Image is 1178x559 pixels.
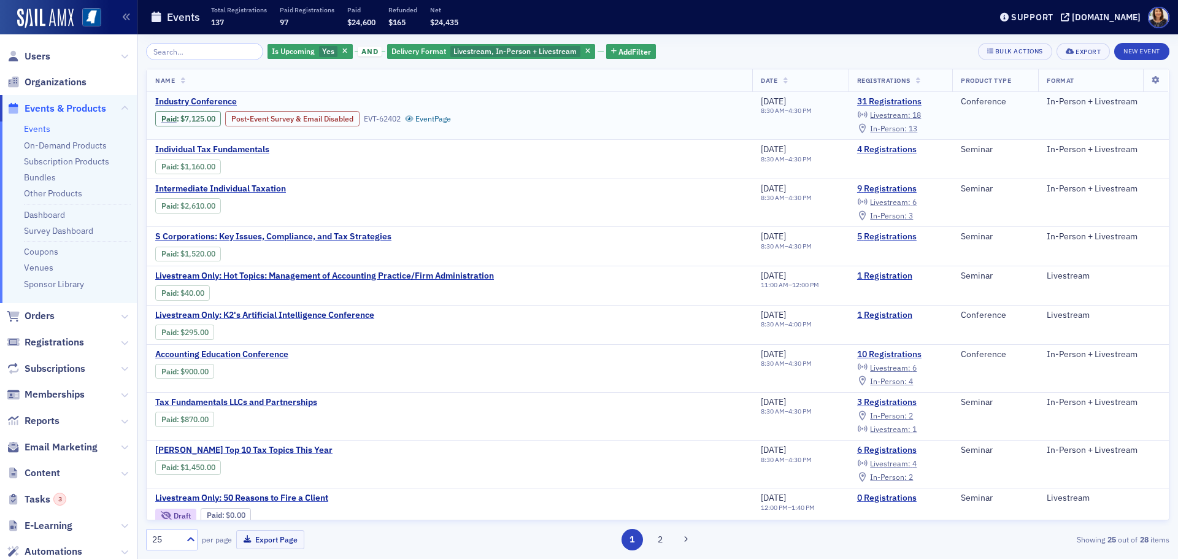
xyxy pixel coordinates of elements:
a: In-Person: 2 [857,411,913,421]
span: Tax Fundamentals LLCs and Partnerships [155,397,361,408]
a: Paid [207,511,222,520]
a: 6 Registrations [857,445,944,456]
p: Paid [347,6,375,14]
a: Paid [161,114,177,123]
a: 1 Registration [857,271,944,282]
span: Product Type [961,76,1011,85]
span: $1,450.00 [180,463,215,472]
a: In-Person: 3 [857,211,913,221]
span: $24,600 [347,17,375,27]
span: Tasks [25,493,66,506]
div: Seminar [961,183,1030,195]
span: Profile [1148,7,1169,28]
div: Conference [961,310,1030,321]
a: 5 Registrations [857,231,944,242]
a: Users [7,50,50,63]
a: Livestream Only: 50 Reasons to Fire a Client [155,493,361,504]
time: 4:30 PM [788,106,812,115]
time: 12:00 PM [792,280,819,289]
span: Subscriptions [25,362,85,376]
div: Livestream [1047,493,1160,504]
a: Accounting Education Conference [155,349,361,360]
a: Livestream Only: Hot Topics: Management of Accounting Practice/Firm Administration [155,271,494,282]
div: – [761,320,812,328]
a: Sponsor Library [24,279,84,290]
a: 9 Registrations [857,183,944,195]
div: In-Person + Livestream [1047,144,1160,155]
span: Users [25,50,50,63]
div: Export [1076,48,1101,55]
div: Draft [174,512,191,519]
span: : [161,367,180,376]
time: 1:40 PM [791,503,815,512]
div: Seminar [961,445,1030,456]
a: Livestream Only: K2's Artificial Intelligence Conference [155,310,374,321]
span: [DATE] [761,96,786,107]
a: 1 Registration [857,310,944,321]
div: – [761,504,815,512]
a: Livestream: 6 [857,363,917,372]
time: 12:00 PM [761,503,788,512]
span: [DATE] [761,231,786,242]
a: Subscriptions [7,362,85,376]
a: Orders [7,309,55,323]
div: Paid: 11 - $90000 [155,364,214,379]
p: Refunded [388,6,417,14]
span: 137 [211,17,224,27]
p: Net [430,6,458,14]
a: Events [24,123,50,134]
span: Intermediate Individual Taxation [155,183,361,195]
span: In-Person : [870,123,907,133]
time: 4:30 PM [788,242,812,250]
div: Paid: 4 - $87000 [155,412,214,426]
span: $870.00 [180,415,209,424]
span: 6 [912,197,917,207]
span: : [161,288,180,298]
div: In-Person + Livestream [1047,397,1160,408]
span: Livestream : [870,110,910,120]
a: Paid [161,201,177,210]
a: Survey Dashboard [24,225,93,236]
span: $40.00 [180,288,204,298]
div: Seminar [961,144,1030,155]
time: 4:30 PM [788,155,812,163]
div: [DOMAIN_NAME] [1072,12,1141,23]
a: E-Learning [7,519,72,533]
label: per page [202,534,232,545]
span: [DATE] [761,183,786,194]
span: [DATE] [761,444,786,455]
time: 8:30 AM [761,155,785,163]
span: Reports [25,414,60,428]
a: 0 Registrations [857,493,944,504]
button: and [355,47,385,56]
a: 3 Registrations [857,397,944,408]
strong: 28 [1138,534,1150,545]
a: Paid [161,288,177,298]
a: In-Person: 13 [857,124,917,134]
button: Export [1057,43,1110,60]
span: [DATE] [761,349,786,360]
button: Bulk Actions [978,43,1052,60]
div: In-Person + Livestream [1047,183,1160,195]
span: : [161,201,180,210]
button: New Event [1114,43,1169,60]
div: Paid: 10 - $261000 [155,198,221,213]
span: $2,610.00 [180,201,215,210]
a: Livestream: 1 [857,425,917,434]
span: and [358,47,382,56]
span: Events & Products [25,102,106,115]
a: Paid [161,463,177,472]
div: In-Person + Livestream [1047,231,1160,242]
button: Export Page [236,530,304,549]
span: Registrations [857,76,910,85]
span: Livestream : [870,197,910,207]
div: Livestream, In-Person + Livestream [387,44,595,60]
span: Add Filter [618,46,651,57]
div: Showing out of items [837,534,1169,545]
span: Is Upcoming [272,46,315,56]
span: In-Person : [870,376,907,386]
time: 8:30 AM [761,106,785,115]
div: 25 [152,533,179,546]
